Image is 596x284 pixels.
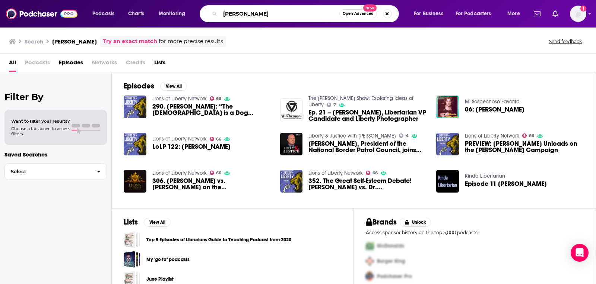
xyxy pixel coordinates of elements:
[153,8,195,20] button: open menu
[571,244,589,262] div: Open Intercom Messenger
[400,218,431,227] button: Unlock
[4,91,107,102] h2: Filter By
[25,57,50,72] span: Podcasts
[52,38,97,45] h3: [PERSON_NAME]
[210,171,222,175] a: 66
[366,217,397,227] h2: Brands
[124,231,140,248] a: Top 5 Episodes of Librarians Guide to Teaching Podcast from 2020
[11,119,70,124] span: Want to filter your results?
[4,151,107,158] p: Saved Searches
[409,8,453,20] button: open menu
[124,217,171,227] a: ListsView All
[216,138,221,141] span: 66
[87,8,124,20] button: open menu
[531,7,543,20] a: Show notifications dropdown
[308,109,427,122] span: Ep. 21 – [PERSON_NAME], Libertarian VP Candidate and Liberty Photographer
[465,181,547,187] a: Episode 11 Judd Weiss
[152,178,271,190] a: 306. Judd Weiss vs. Charles Peralo on the Gary Johnson Campaign
[128,9,144,19] span: Charts
[333,103,336,107] span: 7
[154,57,165,72] a: Lists
[152,96,207,102] a: Lions of Liberty Network
[11,126,70,136] span: Choose a tab above to access filters.
[152,136,207,142] a: Lions of Liberty Network
[124,133,146,155] a: LoLP 122: Judd Weiss
[436,133,459,155] img: PREVIEW: Judd Weiss Unloads on the Gary Johnson Campaign
[152,143,231,150] a: LoLP 122: Judd Weiss
[6,7,77,21] img: Podchaser - Follow, Share and Rate Podcasts
[152,143,231,150] span: LoLP 122: [PERSON_NAME]
[377,243,404,249] span: McDonalds
[372,171,378,175] span: 66
[363,269,377,284] img: Third Pro Logo
[123,8,149,20] a: Charts
[124,96,146,118] img: 290. Judd Weiss: “The Libertarian Party is a Dog Kennel”
[59,57,83,72] a: Episodes
[465,106,524,113] span: 06: [PERSON_NAME]
[152,103,271,116] a: 290. Judd Weiss: “The Libertarian Party is a Dog Kennel”
[103,37,157,46] a: Try an exact match
[308,178,427,190] a: 352. The Great Self-Esteem Debate! Judd Weiss vs. Dr. Michael Edelstein
[308,109,427,122] a: Ep. 21 – Judd Weiss, Libertarian VP Candidate and Liberty Photographer
[399,133,409,138] a: 4
[570,6,586,22] span: Logged in as TeemsPR
[308,141,427,153] span: [PERSON_NAME], President of the National Border Patrol Council, joins Liberty & Justice with [PER...
[308,95,413,108] a: The Vin Armani Show: Exploring Ideas of Liberty
[210,96,222,101] a: 66
[92,57,117,72] span: Networks
[4,163,107,180] button: Select
[280,133,303,155] img: Brandon Judd, President of the National Border Patrol Council, joins Liberty & Justice with Matt ...
[522,133,534,138] a: 66
[216,171,221,175] span: 66
[465,173,505,179] a: Kinda Libertarian
[280,99,303,121] a: Ep. 21 – Judd Weiss, Libertarian VP Candidate and Liberty Photographer
[144,218,171,227] button: View All
[124,251,140,268] span: My "go to" podcasts
[363,4,377,12] span: New
[377,273,412,280] span: Podchaser Pro
[436,170,459,193] img: Episode 11 Judd Weiss
[308,133,396,139] a: Liberty & Justice with Matt Whitaker
[436,96,459,118] img: 06: Winnie Ruth Judd - Liberada
[366,171,378,175] a: 66
[529,134,534,138] span: 66
[92,9,114,19] span: Podcasts
[280,170,303,193] img: 352. The Great Self-Esteem Debate! Judd Weiss vs. Dr. Michael Edelstein
[465,99,519,105] a: Mi Sospechoso Favorito
[366,230,584,235] p: Access sponsor history on the top 5,000 podcasts.
[465,133,519,139] a: Lions of Liberty Network
[414,9,443,19] span: For Business
[9,57,16,72] a: All
[5,169,91,174] span: Select
[146,255,190,264] a: My "go to" podcasts
[549,7,561,20] a: Show notifications dropdown
[363,238,377,254] img: First Pro Logo
[507,9,520,19] span: More
[124,81,187,91] a: EpisodesView All
[377,258,405,264] span: Burger King
[308,141,427,153] a: Brandon Judd, President of the National Border Patrol Council, joins Liberty & Justice with Matt ...
[25,38,43,45] h3: Search
[210,137,222,141] a: 66
[547,38,584,45] button: Send feedback
[327,103,336,107] a: 7
[308,178,427,190] span: 352. The Great Self-Esteem Debate! [PERSON_NAME] vs. Dr. [PERSON_NAME]
[465,141,584,153] span: PREVIEW: [PERSON_NAME] Unloads on the [PERSON_NAME] Campaign
[220,8,339,20] input: Search podcasts, credits, & more...
[160,82,187,91] button: View All
[406,134,409,138] span: 4
[159,9,185,19] span: Monitoring
[570,6,586,22] img: User Profile
[580,6,586,12] svg: Add a profile image
[216,97,221,100] span: 66
[124,170,146,193] img: 306. Judd Weiss vs. Charles Peralo on the Gary Johnson Campaign
[126,57,145,72] span: Credits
